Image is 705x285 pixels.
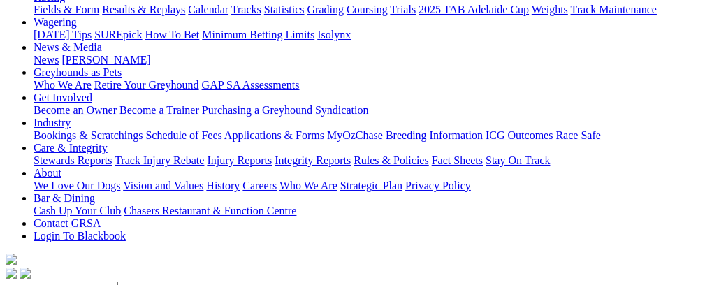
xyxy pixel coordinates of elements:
a: Isolynx [317,29,351,41]
a: Chasers Restaurant & Function Centre [124,205,296,217]
a: Strategic Plan [340,180,402,191]
a: GAP SA Assessments [202,79,300,91]
div: Industry [34,129,699,142]
a: Care & Integrity [34,142,108,154]
a: MyOzChase [327,129,383,141]
a: Race Safe [555,129,600,141]
img: logo-grsa-white.png [6,254,17,265]
a: Syndication [315,104,368,116]
a: Fields & Form [34,3,99,15]
a: We Love Our Dogs [34,180,120,191]
a: Become an Owner [34,104,117,116]
a: Grading [307,3,344,15]
a: ICG Outcomes [486,129,553,141]
a: Retire Your Greyhound [94,79,199,91]
a: Industry [34,117,71,129]
a: Minimum Betting Limits [202,29,314,41]
div: News & Media [34,54,699,66]
a: Calendar [188,3,228,15]
a: About [34,167,61,179]
div: About [34,180,699,192]
a: 2025 TAB Adelaide Cup [419,3,529,15]
a: Who We Are [279,180,337,191]
a: Get Involved [34,92,92,103]
a: Fact Sheets [432,154,483,166]
div: Care & Integrity [34,154,699,167]
a: How To Bet [145,29,200,41]
a: Injury Reports [207,154,272,166]
a: Login To Blackbook [34,230,126,242]
a: Coursing [347,3,388,15]
div: Bar & Dining [34,205,699,217]
div: Get Involved [34,104,699,117]
a: Results & Replays [102,3,185,15]
a: Wagering [34,16,77,28]
a: Rules & Policies [354,154,429,166]
div: Racing [34,3,699,16]
a: Applications & Forms [224,129,324,141]
a: Careers [242,180,277,191]
a: Bookings & Scratchings [34,129,143,141]
a: Tracks [231,3,261,15]
a: Stay On Track [486,154,550,166]
a: [DATE] Tips [34,29,92,41]
a: [PERSON_NAME] [61,54,150,66]
a: Who We Are [34,79,92,91]
a: Bar & Dining [34,192,95,204]
a: Track Injury Rebate [115,154,204,166]
a: Trials [390,3,416,15]
img: twitter.svg [20,268,31,279]
a: Schedule of Fees [145,129,221,141]
a: Privacy Policy [405,180,471,191]
a: Become a Trainer [119,104,199,116]
a: Contact GRSA [34,217,101,229]
a: SUREpick [94,29,142,41]
div: Greyhounds as Pets [34,79,699,92]
div: Wagering [34,29,699,41]
a: History [206,180,240,191]
a: News & Media [34,41,102,53]
a: Statistics [264,3,305,15]
a: Vision and Values [123,180,203,191]
a: News [34,54,59,66]
a: Weights [532,3,568,15]
a: Purchasing a Greyhound [202,104,312,116]
a: Cash Up Your Club [34,205,121,217]
a: Breeding Information [386,129,483,141]
a: Track Maintenance [571,3,657,15]
img: facebook.svg [6,268,17,279]
a: Stewards Reports [34,154,112,166]
a: Greyhounds as Pets [34,66,122,78]
a: Integrity Reports [275,154,351,166]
